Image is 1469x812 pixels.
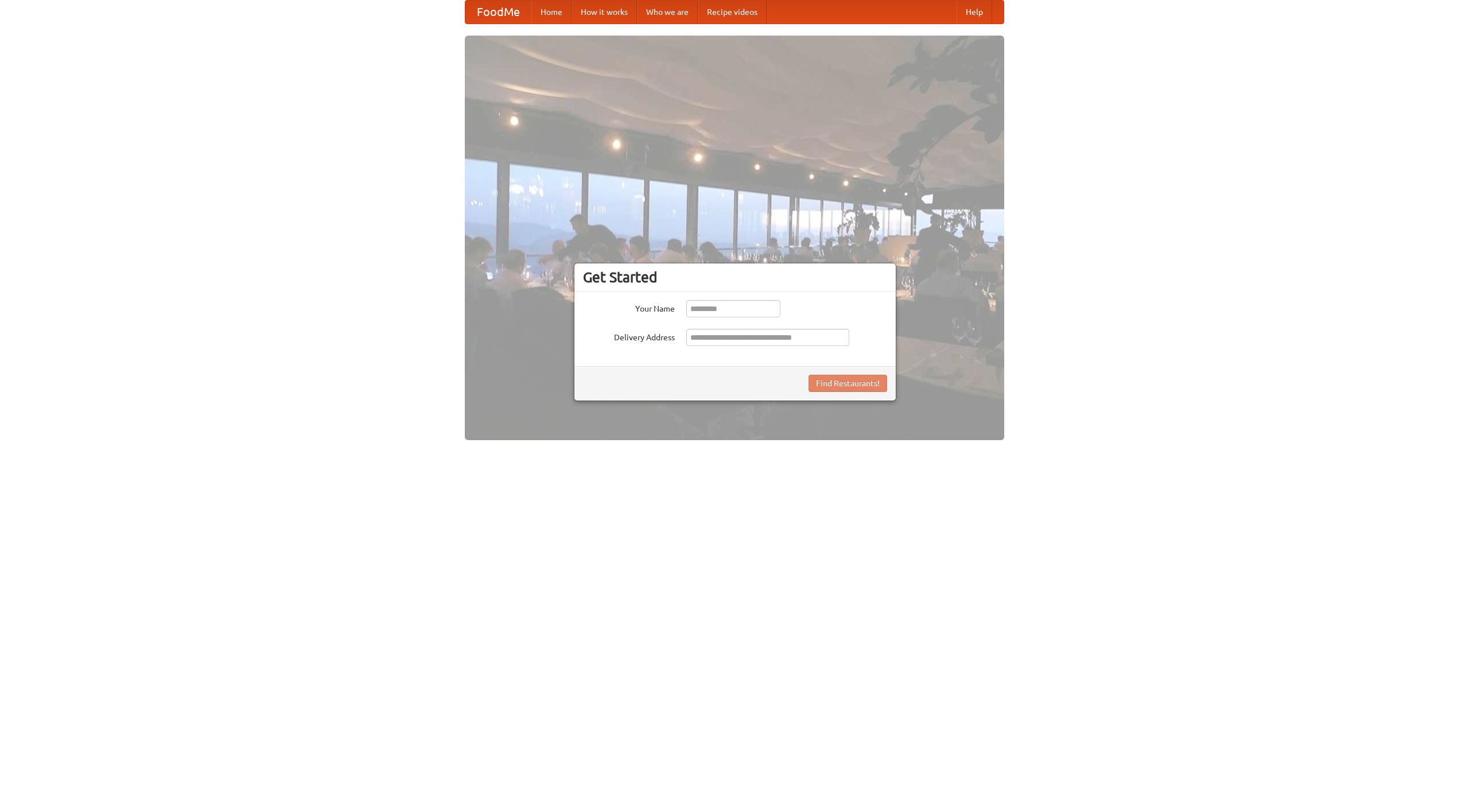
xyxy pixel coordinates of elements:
h3: Get Started [583,269,887,286]
button: Find Restaurants! [809,375,887,392]
a: FoodMe [465,1,531,24]
a: Home [531,1,572,24]
a: Who we are [637,1,698,24]
a: Help [957,1,992,24]
a: Recipe videos [698,1,767,24]
label: Your Name [583,300,675,314]
a: How it works [572,1,637,24]
label: Delivery Address [583,329,675,343]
